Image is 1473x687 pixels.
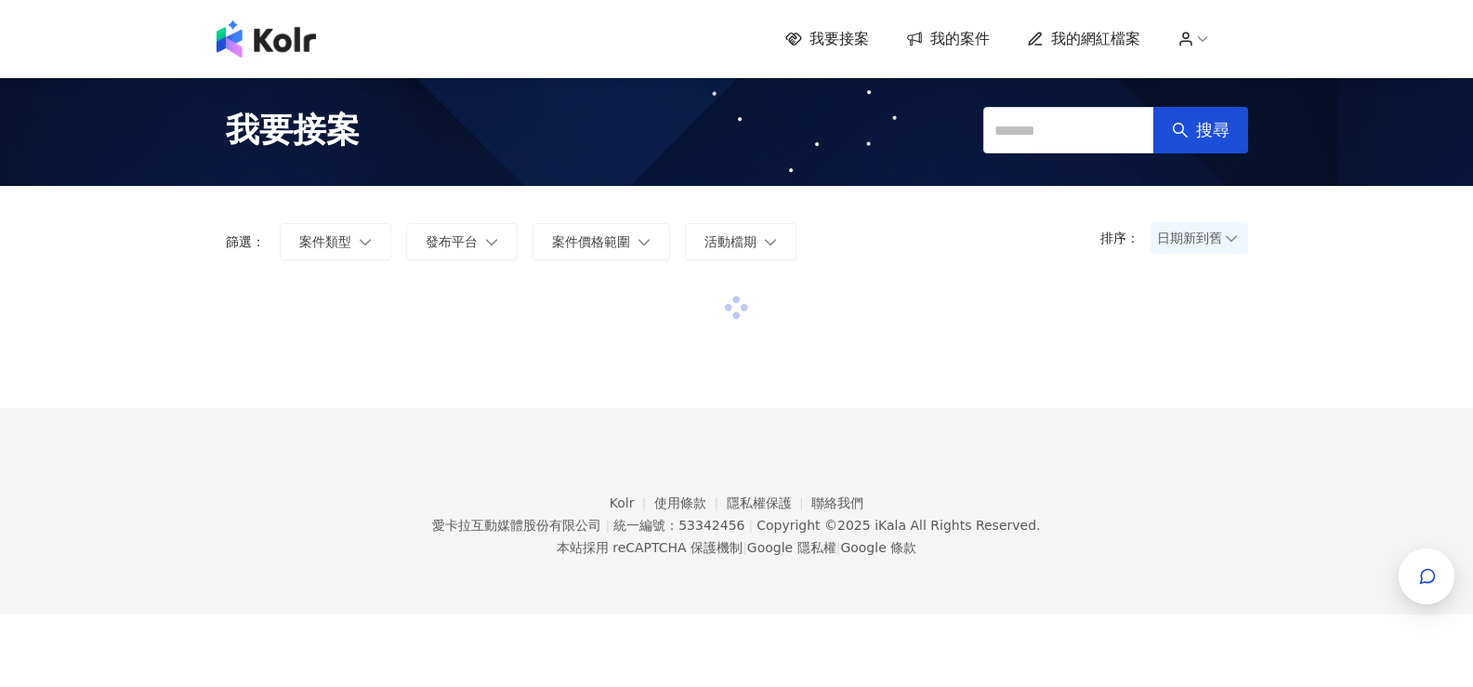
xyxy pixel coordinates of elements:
[809,29,869,49] span: 我要接案
[605,518,610,533] span: |
[533,223,670,260] button: 案件價格範圍
[226,107,360,153] span: 我要接案
[299,234,351,249] span: 案件類型
[756,518,1040,533] div: Copyright © 2025 All Rights Reserved.
[613,518,744,533] div: 統一編號：53342456
[930,29,990,49] span: 我的案件
[1027,29,1140,49] a: 我的網紅檔案
[280,223,391,260] button: 案件類型
[654,495,727,510] a: 使用條款
[875,518,906,533] a: iKala
[610,495,654,510] a: Kolr
[1153,107,1248,153] button: 搜尋
[727,495,812,510] a: 隱私權保護
[685,223,796,260] button: 活動檔期
[785,29,869,49] a: 我要接案
[1172,122,1189,139] span: search
[552,234,630,249] span: 案件價格範圍
[426,234,478,249] span: 發布平台
[836,540,841,555] span: |
[704,234,756,249] span: 活動檔期
[747,540,836,555] a: Google 隱私權
[432,518,601,533] div: 愛卡拉互動媒體股份有限公司
[1100,231,1151,245] p: 排序：
[811,495,863,510] a: 聯絡我們
[1051,29,1140,49] span: 我的網紅檔案
[406,223,518,260] button: 發布平台
[748,518,753,533] span: |
[557,536,916,559] span: 本站採用 reCAPTCHA 保護機制
[1196,120,1230,140] span: 搜尋
[743,540,747,555] span: |
[1157,224,1242,252] span: 日期新到舊
[840,540,916,555] a: Google 條款
[217,20,316,58] img: logo
[226,234,265,249] p: 篩選：
[906,29,990,49] a: 我的案件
